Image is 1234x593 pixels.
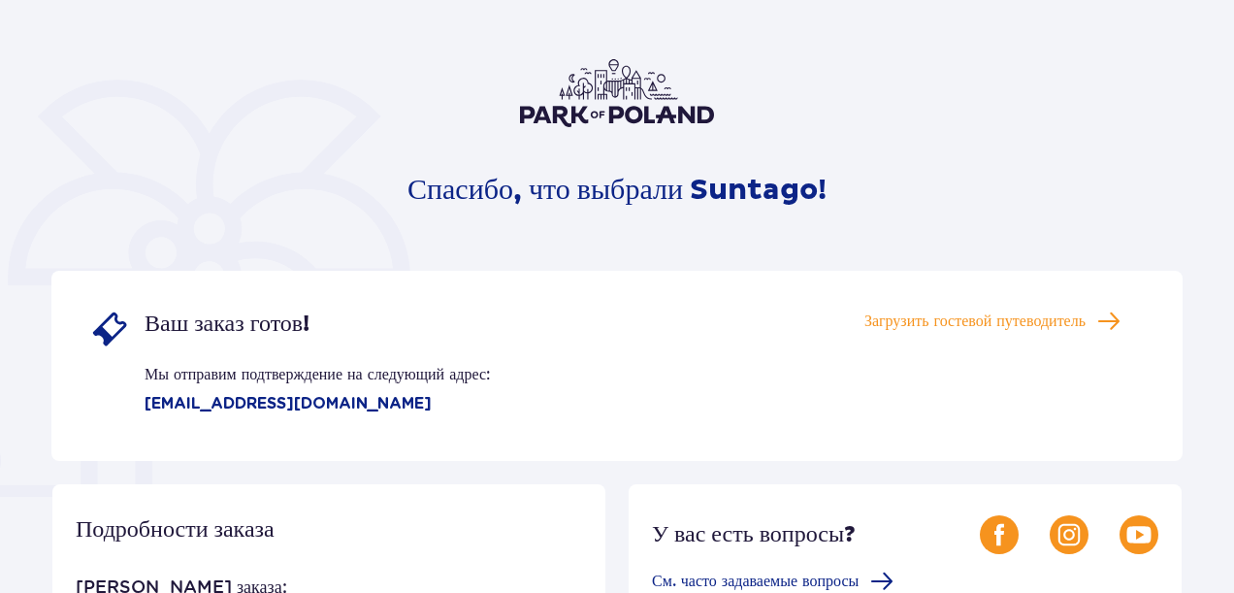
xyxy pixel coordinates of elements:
[864,313,1086,329] font: Загрузить гостевой путеводитель
[1050,515,1088,554] img: Инстаграм
[864,310,1120,333] a: Загрузить гостевой путеводитель
[652,570,893,593] a: См. часто задаваемые вопросы
[520,59,714,127] img: Логотип Парка Польши
[652,520,856,549] font: У вас есть вопросы?
[76,515,275,544] font: Подробности заказа
[90,310,129,348] img: значок билета в один конец
[145,310,309,339] font: Ваш заказ готов!
[407,172,827,208] font: Спасибо, что выбрали Suntago!
[1120,515,1158,554] img: Ютуб
[145,396,432,412] font: [EMAIL_ADDRESS][DOMAIN_NAME]
[145,365,490,383] font: Мы отправим подтверждение на следующий адрес:
[980,515,1019,554] img: Фейсбук
[652,574,859,589] font: См. часто задаваемые вопросы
